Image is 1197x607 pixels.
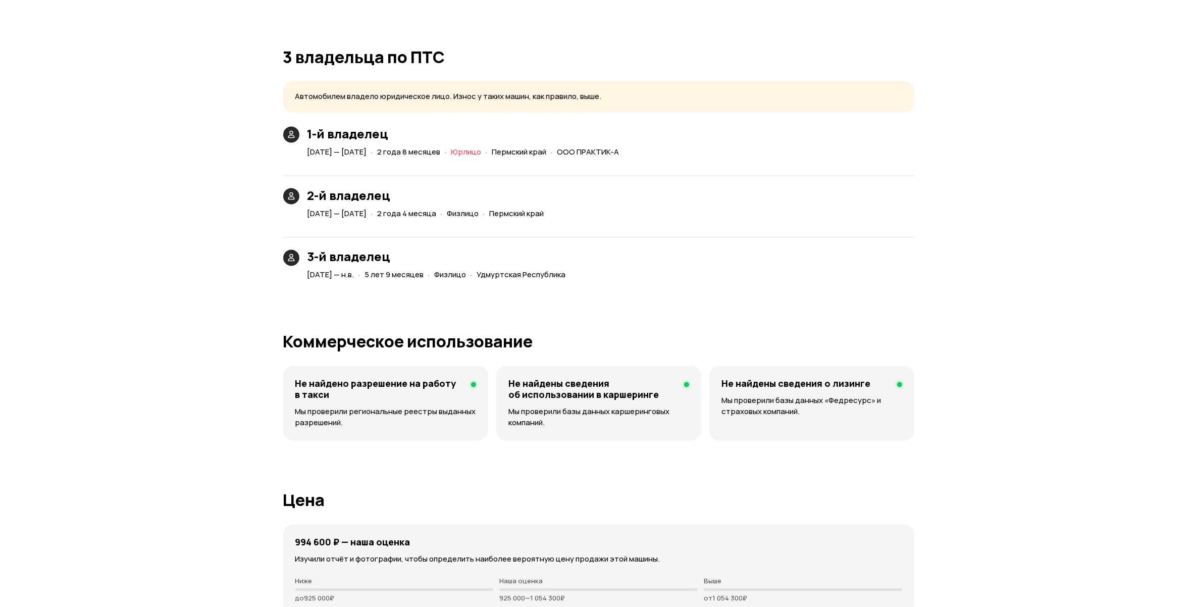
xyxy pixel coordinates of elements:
p: от 1 054 300 ₽ [704,594,902,602]
span: ООО ПРАКТИК-А [557,146,619,157]
span: 5 лет 9 месяцев [365,270,424,280]
span: Пермский край [490,208,544,219]
p: Ниже [295,577,494,585]
h1: Коммерческое использование [283,333,914,351]
p: 925 000 — 1 054 300 ₽ [499,594,698,602]
span: · [371,143,374,160]
p: Мы проверили региональные реестры выданных разрешений. [295,407,476,429]
span: Физлицо [435,270,466,280]
h4: Не найдены сведения об использовании в каршеринге [508,378,676,400]
span: [DATE] — н.в. [307,270,354,280]
h1: 3 владельца по ПТС [283,48,914,66]
span: · [483,205,486,222]
h3: 3-й владелец [307,250,570,264]
p: Наша оценка [499,577,698,585]
span: · [428,267,431,283]
span: · [441,205,443,222]
span: · [358,267,361,283]
span: [DATE] — [DATE] [307,208,367,219]
span: Юрлицо [451,146,482,157]
h4: 994 600 ₽ — наша оценка [295,537,410,548]
h3: 1-й владелец [307,127,623,141]
span: · [445,143,447,160]
span: Удмуртская Республика [477,270,566,280]
span: 2 года 8 месяцев [378,146,441,157]
span: Физлицо [447,208,479,219]
p: Мы проверили базы данных «Федресурс» и страховых компаний. [721,395,902,418]
p: Выше [704,577,902,585]
span: · [551,143,553,160]
p: до 925 000 ₽ [295,594,494,602]
span: 2 года 4 месяца [378,208,437,219]
span: · [371,205,374,222]
span: [DATE] — [DATE] [307,146,367,157]
span: · [471,267,473,283]
p: Мы проверили базы данных каршеринговых компаний. [508,407,689,429]
p: Автомобилем владело юридическое лицо. Износ у таких машин, как правило, выше. [295,91,902,102]
p: Изучили отчёт и фотографии, чтобы определить наиболее вероятную цену продажи этой машины. [295,554,902,565]
h3: 2-й владелец [307,188,548,203]
span: Пермский край [492,146,547,157]
h4: Не найдены сведения о лизинге [721,378,870,389]
h1: Цена [283,491,914,510]
h4: Не найдено разрешение на работу в такси [295,378,463,400]
span: · [486,143,488,160]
